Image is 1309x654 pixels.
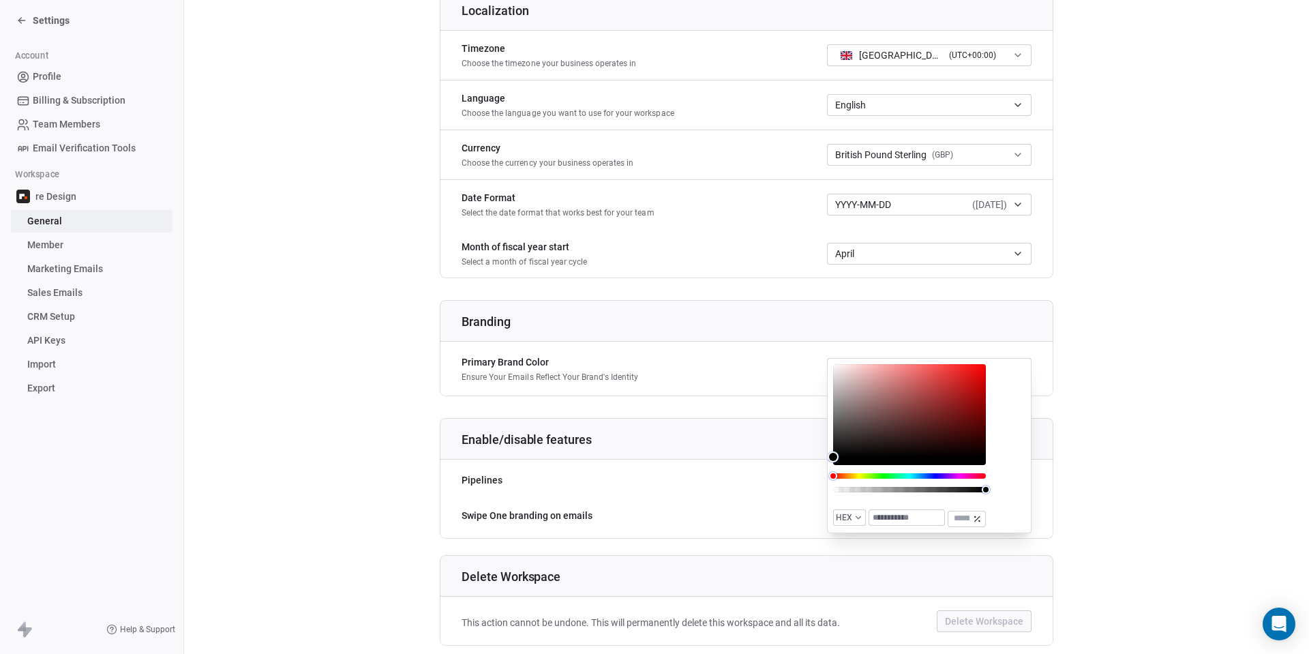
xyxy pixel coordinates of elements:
[16,190,30,203] img: re-avatar-logo-dark-2025.png
[462,432,1054,448] h1: Enable/disable features
[827,144,1032,166] button: British Pound Sterling(GBP)
[833,473,986,479] div: Hue
[932,149,953,160] span: ( GBP )
[27,357,56,372] span: Import
[462,355,638,369] label: Primary Brand Color
[827,44,1032,66] button: [GEOGRAPHIC_DATA] - GMT(UTC+00:00)
[972,198,1007,211] span: ( [DATE] )
[937,610,1032,632] button: Delete Workspace
[833,509,866,526] button: HEX
[835,98,866,112] span: English
[462,569,1054,585] h1: Delete Workspace
[462,158,633,168] p: Choose the currency your business operates in
[835,148,927,162] span: British Pound Sterling
[462,240,587,254] label: Month of fiscal year start
[462,509,592,522] label: Swipe One branding on emails
[27,238,63,252] span: Member
[462,473,502,487] label: Pipelines
[462,58,636,69] p: Choose the timezone your business operates in
[27,214,62,228] span: General
[11,234,172,256] a: Member
[11,306,172,328] a: CRM Setup
[835,247,854,261] span: April
[11,353,172,376] a: Import
[833,487,986,492] div: Alpha
[1263,608,1295,640] div: Open Intercom Messenger
[33,70,61,84] span: Profile
[27,286,82,300] span: Sales Emails
[27,262,103,276] span: Marketing Emails
[462,108,674,119] p: Choose the language you want to use for your workspace
[10,46,55,66] span: Account
[33,141,136,155] span: Email Verification Tools
[11,282,172,304] a: Sales Emails
[11,113,172,136] a: Team Members
[27,310,75,324] span: CRM Setup
[106,624,175,635] a: Help & Support
[120,624,175,635] span: Help & Support
[27,381,55,396] span: Export
[11,89,172,112] a: Billing & Subscription
[11,210,172,233] a: General
[11,137,172,160] a: Email Verification Tools
[11,258,172,280] a: Marketing Emails
[11,65,172,88] a: Profile
[33,93,125,108] span: Billing & Subscription
[462,91,674,105] label: Language
[11,377,172,400] a: Export
[462,141,633,155] label: Currency
[859,48,944,62] span: [GEOGRAPHIC_DATA] - GMT
[833,364,986,457] div: Color
[9,164,65,185] span: Workspace
[835,198,891,211] span: YYYY-MM-DD
[27,333,65,348] span: API Keys
[462,616,840,629] span: This action cannot be undone. This will permanently delete this workspace and all its data.
[462,256,587,267] p: Select a month of fiscal year cycle
[11,329,172,352] a: API Keys
[33,14,70,27] span: Settings
[16,14,70,27] a: Settings
[462,42,636,55] label: Timezone
[462,314,1054,330] h1: Branding
[462,207,654,218] p: Select the date format that works best for your team
[949,49,996,61] span: ( UTC+00:00 )
[462,191,654,205] label: Date Format
[35,190,76,203] span: re Design
[462,3,1054,19] h1: Localization
[33,117,100,132] span: Team Members
[462,372,638,383] p: Ensure Your Emails Reflect Your Brand's Identity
